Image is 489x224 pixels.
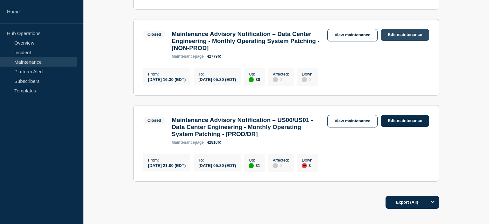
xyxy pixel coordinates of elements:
p: Down : [302,158,314,163]
p: To : [198,72,236,76]
a: View maintenance [327,29,378,41]
div: disabled [273,163,278,168]
div: 0 [273,163,289,168]
div: disabled [302,77,307,82]
p: page [172,140,204,145]
p: Up : [249,72,260,76]
div: up [249,77,254,82]
h3: Maintenance Advisory Notification – US00/US01 - Data Center Engineering - Monthly Operating Syste... [172,117,321,138]
div: [DATE] 05:30 (EDT) [198,163,236,168]
h3: Maintenance Advisory Notification – Data Center Engineering - Monthly Operating System Patching -... [172,31,321,52]
div: [DATE] 21:00 (EDT) [148,163,186,168]
div: Closed [147,32,161,37]
div: [DATE] 16:30 (EDT) [148,76,186,82]
a: View maintenance [327,115,378,127]
div: 0 [273,76,289,82]
div: disabled [273,77,278,82]
div: down [302,163,307,168]
a: Edit maintenance [381,29,429,41]
a: Edit maintenance [381,115,429,127]
div: 0 [302,76,314,82]
button: Options [426,196,439,209]
div: 31 [249,163,260,168]
p: Affected : [273,72,289,76]
div: [DATE] 05:30 (EDT) [198,76,236,82]
div: up [249,163,254,168]
div: 3 [302,163,314,168]
div: Closed [147,118,161,123]
p: From : [148,158,186,163]
a: 42810 [207,140,221,145]
p: From : [148,72,186,76]
button: Export (All) [386,196,439,209]
a: 42779 [207,54,221,59]
p: To : [198,158,236,163]
span: maintenance [172,54,195,59]
p: Down : [302,72,314,76]
p: Affected : [273,158,289,163]
p: Up : [249,158,260,163]
p: page [172,54,204,59]
div: 30 [249,76,260,82]
span: maintenance [172,140,195,145]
